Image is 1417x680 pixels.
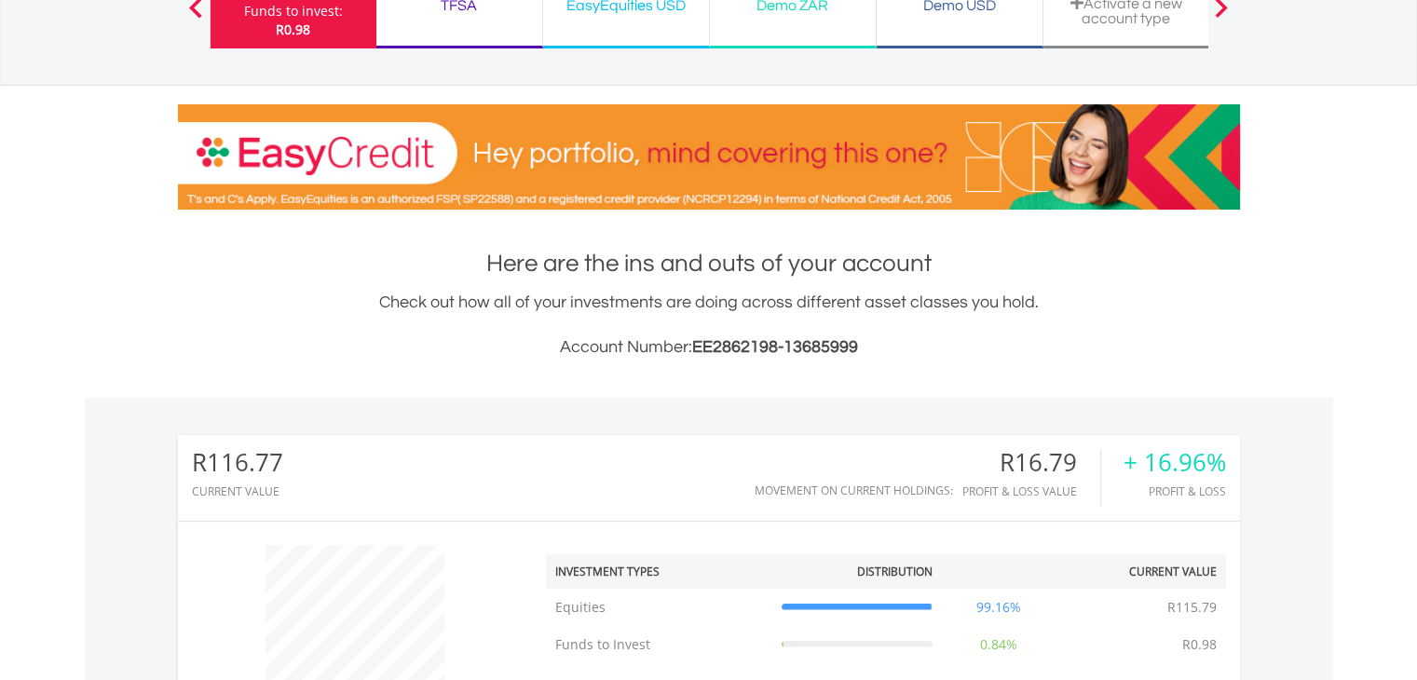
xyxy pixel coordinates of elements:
[942,626,1056,663] td: 0.84%
[276,20,310,38] span: R0.98
[546,589,772,626] td: Equities
[1124,485,1226,497] div: Profit & Loss
[1158,589,1226,626] td: R115.79
[857,564,933,579] div: Distribution
[942,589,1056,626] td: 99.16%
[1173,626,1226,663] td: R0.98
[962,449,1100,476] div: R16.79
[244,2,343,20] div: Funds to invest:
[692,338,858,356] span: EE2862198-13685999
[178,247,1240,280] h1: Here are the ins and outs of your account
[192,485,283,497] div: CURRENT VALUE
[178,104,1240,210] img: EasyCredit Promotion Banner
[178,290,1240,360] div: Check out how all of your investments are doing across different asset classes you hold.
[546,554,772,589] th: Investment Types
[178,334,1240,360] h3: Account Number:
[546,626,772,663] td: Funds to Invest
[962,485,1100,497] div: Profit & Loss Value
[1056,554,1226,589] th: Current Value
[1124,449,1226,476] div: + 16.96%
[192,449,283,476] div: R116.77
[755,484,953,496] div: Movement on Current Holdings:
